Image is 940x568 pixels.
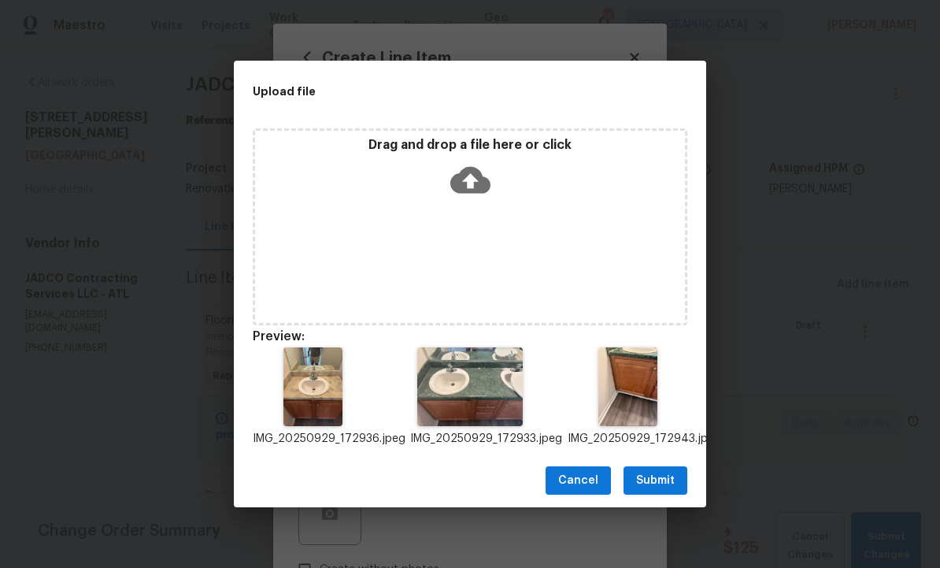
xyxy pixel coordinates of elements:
img: 9k= [283,347,342,426]
p: IMG_20250929_172936.jpeg [253,431,372,447]
h2: Upload file [253,83,616,100]
p: Drag and drop a file here or click [255,137,685,154]
button: Cancel [546,466,611,496]
button: Submit [624,466,687,496]
span: Cancel [558,471,598,491]
img: 2Q== [417,347,522,426]
img: Z [598,347,657,426]
span: Submit [636,471,675,491]
p: IMG_20250929_172933.jpeg [410,431,530,447]
p: IMG_20250929_172943.jpeg [568,431,687,447]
